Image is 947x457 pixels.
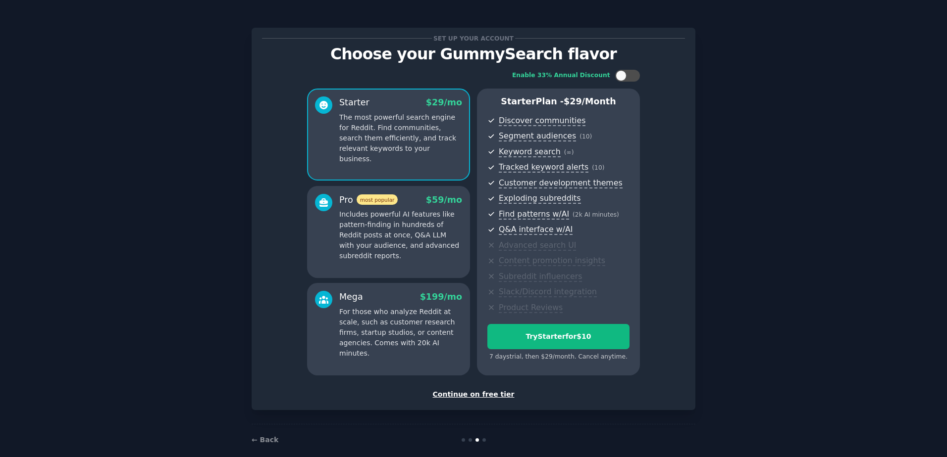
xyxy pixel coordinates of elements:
[564,149,574,156] span: ( ∞ )
[487,353,630,362] div: 7 days trial, then $ 29 /month . Cancel anytime.
[339,291,363,303] div: Mega
[499,147,561,157] span: Keyword search
[426,195,462,205] span: $ 59 /mo
[579,133,592,140] span: ( 10 )
[499,131,576,141] span: Segment audiences
[262,46,685,63] p: Choose your GummySearch flavor
[420,292,462,302] span: $ 199 /mo
[499,178,623,188] span: Customer development themes
[573,211,619,218] span: ( 2k AI minutes )
[499,193,580,204] span: Exploding subreddits
[339,96,369,109] div: Starter
[499,287,597,297] span: Slack/Discord integration
[564,96,616,106] span: $ 29 /month
[488,331,629,342] div: Try Starter for $10
[499,256,605,266] span: Content promotion insights
[357,194,398,205] span: most popular
[432,33,516,44] span: Set up your account
[499,209,569,220] span: Find patterns w/AI
[339,112,462,164] p: The most powerful search engine for Reddit. Find communities, search them efficiently, and track ...
[499,272,582,282] span: Subreddit influencers
[499,303,563,313] span: Product Reviews
[339,307,462,359] p: For those who analyze Reddit at scale, such as customer research firms, startup studios, or conte...
[487,95,630,108] p: Starter Plan -
[426,97,462,107] span: $ 29 /mo
[487,324,630,349] button: TryStarterfor$10
[499,162,588,173] span: Tracked keyword alerts
[592,164,604,171] span: ( 10 )
[339,209,462,261] p: Includes powerful AI features like pattern-finding in hundreds of Reddit posts at once, Q&A LLM w...
[499,116,585,126] span: Discover communities
[512,71,610,80] div: Enable 33% Annual Discount
[252,436,278,444] a: ← Back
[499,225,573,235] span: Q&A interface w/AI
[262,389,685,400] div: Continue on free tier
[499,240,576,251] span: Advanced search UI
[339,194,398,206] div: Pro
